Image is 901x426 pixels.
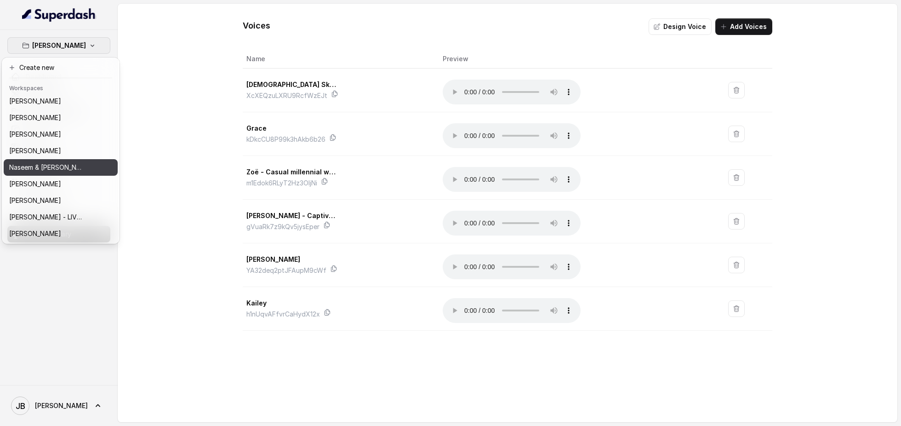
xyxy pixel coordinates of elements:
[9,195,61,206] p: [PERSON_NAME]
[32,40,86,51] p: [PERSON_NAME]
[2,58,120,244] div: [PERSON_NAME]
[9,96,61,107] p: [PERSON_NAME]
[9,145,61,156] p: [PERSON_NAME]
[9,228,61,239] p: [PERSON_NAME]
[9,178,61,190] p: [PERSON_NAME]
[9,129,61,140] p: [PERSON_NAME]
[9,212,83,223] p: [PERSON_NAME] - LIVE - AME Number
[9,162,83,173] p: Naseem & [PERSON_NAME]
[7,37,110,54] button: [PERSON_NAME]
[4,59,118,76] button: Create new
[4,80,118,95] header: Workspaces
[9,112,61,123] p: [PERSON_NAME]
